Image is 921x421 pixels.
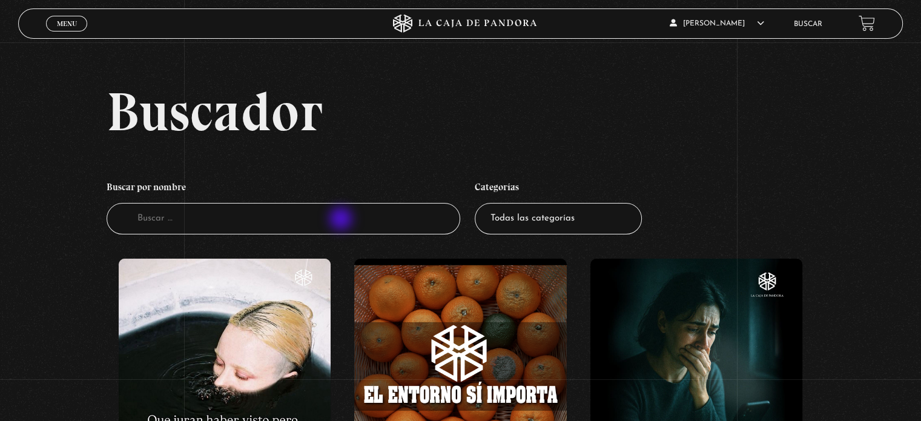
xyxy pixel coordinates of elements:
[57,20,77,27] span: Menu
[475,175,642,203] h4: Categorías
[670,20,764,27] span: [PERSON_NAME]
[53,30,81,39] span: Cerrar
[794,21,822,28] a: Buscar
[107,84,902,139] h2: Buscador
[859,15,875,31] a: View your shopping cart
[107,175,460,203] h4: Buscar por nombre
